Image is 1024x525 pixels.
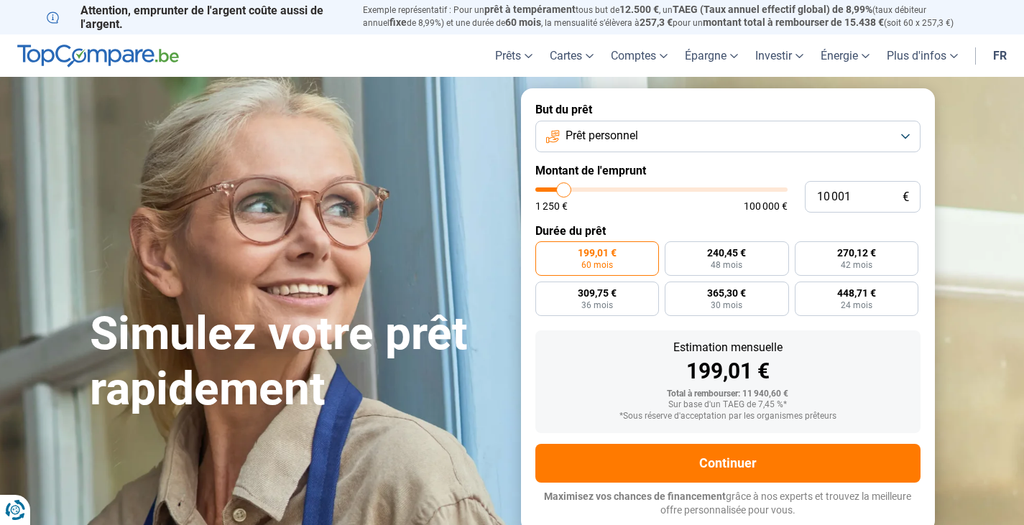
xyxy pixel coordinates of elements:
[90,307,504,417] h1: Simulez votre prêt rapidement
[602,34,676,77] a: Comptes
[535,444,921,483] button: Continuer
[547,342,909,353] div: Estimation mensuelle
[841,301,872,310] span: 24 mois
[17,45,179,68] img: TopCompare
[547,400,909,410] div: Sur base d'un TAEG de 7,45 %*
[676,34,747,77] a: Épargne
[703,17,884,28] span: montant total à rembourser de 15.438 €
[581,261,613,269] span: 60 mois
[711,261,742,269] span: 48 mois
[535,121,921,152] button: Prêt personnel
[505,17,541,28] span: 60 mois
[535,224,921,238] label: Durée du prêt
[535,490,921,518] p: grâce à nos experts et trouvez la meilleure offre personnalisée pour vous.
[841,261,872,269] span: 42 mois
[535,103,921,116] label: But du prêt
[837,288,876,298] span: 448,71 €
[984,34,1015,77] a: fr
[578,288,617,298] span: 309,75 €
[640,17,673,28] span: 257,3 €
[673,4,872,15] span: TAEG (Taux annuel effectif global) de 8,99%
[535,164,921,177] label: Montant de l'emprunt
[484,4,576,15] span: prêt à tempérament
[547,361,909,382] div: 199,01 €
[837,248,876,258] span: 270,12 €
[566,128,638,144] span: Prêt personnel
[707,288,746,298] span: 365,30 €
[903,191,909,203] span: €
[547,412,909,422] div: *Sous réserve d'acceptation par les organismes prêteurs
[707,248,746,258] span: 240,45 €
[547,389,909,399] div: Total à rembourser: 11 940,60 €
[578,248,617,258] span: 199,01 €
[619,4,659,15] span: 12.500 €
[744,201,788,211] span: 100 000 €
[544,491,726,502] span: Maximisez vos chances de financement
[47,4,346,31] p: Attention, emprunter de l'argent coûte aussi de l'argent.
[878,34,967,77] a: Plus d'infos
[747,34,812,77] a: Investir
[535,201,568,211] span: 1 250 €
[812,34,878,77] a: Énergie
[581,301,613,310] span: 36 mois
[711,301,742,310] span: 30 mois
[486,34,541,77] a: Prêts
[363,4,978,29] p: Exemple représentatif : Pour un tous but de , un (taux débiteur annuel de 8,99%) et une durée de ...
[389,17,407,28] span: fixe
[541,34,602,77] a: Cartes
